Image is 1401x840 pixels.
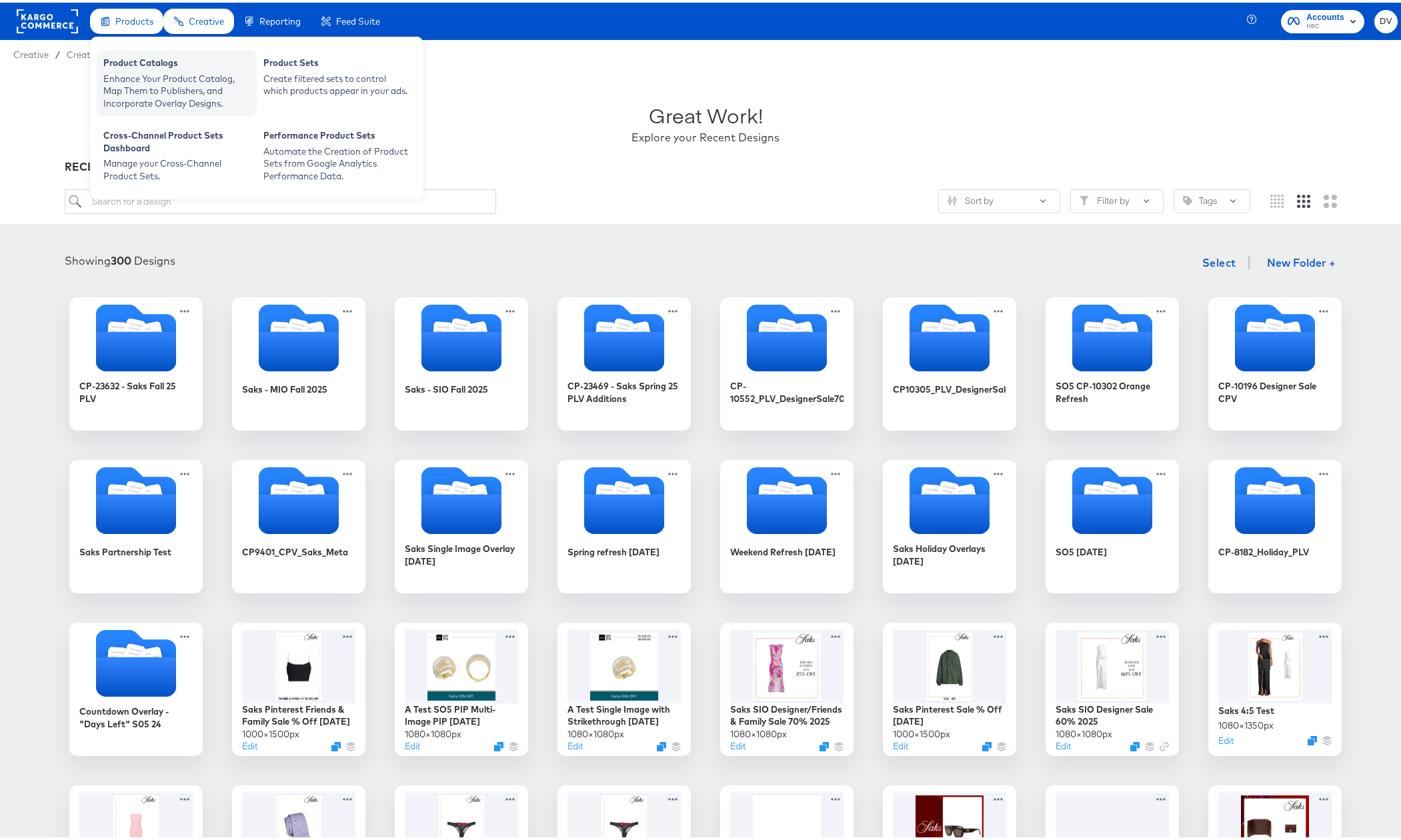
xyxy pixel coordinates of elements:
svg: Folder [883,302,1016,369]
svg: Folder [69,627,203,694]
span: / [49,47,67,57]
button: Edit [567,737,583,750]
svg: Folder [883,465,1016,531]
div: CP10305_PLV_DesignerSale60 [893,381,1006,393]
div: Saks Pinterest Sale % Off [DATE] [893,701,1006,725]
svg: Folder [232,302,365,369]
svg: Small grid [1270,192,1284,205]
div: A Test Single Image with Strikethrough [DATE]1080×1080pxEditDuplicate [557,620,691,753]
span: HBC [1306,19,1344,29]
div: Saks 4:5 Test1080×1350pxEditDuplicate [1208,620,1342,753]
div: Saks Single Image Overlay [DATE] [395,457,528,591]
div: CP-23469 - Saks Spring 25 PLV Additions [567,377,681,402]
div: Great Work! [649,99,763,127]
svg: Folder [69,302,203,369]
svg: Duplicate [331,739,341,749]
svg: Folder [395,302,528,369]
button: Edit [730,737,746,750]
div: Saks - MIO Fall 2025 [242,381,327,393]
div: Saks - SIO Fall 2025 [405,381,488,393]
svg: Folder [557,302,691,369]
div: CP9401_CPV_Saks_Meta [242,543,348,556]
svg: Folder [69,465,203,531]
div: Saks SIO Designer Sale 60% 20251080×1080pxEditDuplicate [1046,620,1179,753]
div: 1000 × 1500 px [893,725,950,738]
button: Edit [1056,737,1071,750]
div: CP-8182_Holiday_PLV [1208,457,1342,591]
div: 1080 × 1080 px [567,725,624,738]
div: CP-23632 - Saks Fall 25 PLV [69,295,203,428]
button: AccountsHBC [1281,7,1364,31]
div: CP-10552_PLV_DesignerSale70 [720,295,854,428]
svg: Link [1160,739,1169,749]
div: CP9401_CPV_Saks_Meta [232,457,365,591]
svg: Duplicate [820,739,829,749]
svg: Duplicate [494,739,503,749]
span: Creative [189,13,224,24]
button: Edit [242,737,257,750]
div: Weekend Refresh [DATE] [720,457,854,591]
svg: Tag [1183,193,1192,203]
svg: Folder [232,465,365,531]
div: RECENT WORK [65,157,1347,172]
span: Products [115,13,153,24]
svg: Folder [1208,302,1342,369]
button: Duplicate [1130,739,1140,749]
div: Saks Partnership Test [69,457,203,591]
div: 1080 × 1350 px [1218,717,1274,729]
span: Accounts [1306,8,1344,22]
svg: Folder [720,465,854,531]
div: CP-10196 Designer Sale CPV [1218,377,1332,402]
button: Select [1197,247,1242,273]
div: Saks - MIO Fall 2025 [232,295,365,428]
svg: Filter [1080,193,1089,203]
span: Select [1202,251,1236,269]
div: Countdown Overlay - "Days Left" S05 24 [79,703,193,727]
div: Saks SIO Designer Sale 60% 2025 [1056,701,1169,725]
div: Saks Pinterest Friends & Family Sale % Off [DATE] [242,701,355,725]
button: DV [1374,7,1398,31]
div: Saks Pinterest Friends & Family Sale % Off [DATE]1000×1500pxEditDuplicate [232,620,365,753]
a: Creative Home [67,47,129,57]
span: Reporting [259,13,301,24]
div: 1000 × 1500 px [242,725,299,738]
div: 1080 × 1080 px [730,725,787,738]
svg: Folder [1046,302,1179,369]
button: SlidersSort by [938,187,1060,211]
svg: Duplicate [1308,733,1317,743]
div: CP-10552_PLV_DesignerSale70 [730,377,844,402]
div: SO5 [DATE] [1056,543,1107,556]
svg: Medium grid [1297,192,1310,205]
svg: Folder [1046,465,1179,531]
button: TagTags [1174,187,1250,211]
div: CP-10196 Designer Sale CPV [1208,295,1342,428]
div: CP10305_PLV_DesignerSale60 [883,295,1016,428]
div: CP-23469 - Saks Spring 25 PLV Additions [557,295,691,428]
div: Showing Designs [65,251,175,266]
svg: Large grid [1324,192,1337,205]
svg: Duplicate [982,739,992,749]
div: Saks - SIO Fall 2025 [395,295,528,428]
div: Saks Single Image Overlay [DATE] [405,540,518,565]
div: Weekend Refresh [DATE] [730,543,836,556]
span: DV [1380,11,1392,27]
span: Creative [13,47,49,57]
button: New Folder + [1256,249,1347,274]
div: Saks Partnership Test [79,543,171,556]
strong: 300 [111,251,131,265]
div: Spring refresh [DATE] [557,457,691,591]
button: Edit [1218,732,1234,745]
svg: Folder [1208,465,1342,531]
div: Saks Pinterest Sale % Off [DATE]1000×1500pxEditDuplicate [883,620,1016,753]
div: A Test SO5 PIP Multi-Image PIP [DATE] [405,701,518,725]
div: Spring refresh [DATE] [567,543,659,556]
div: Countdown Overlay - "Days Left" S05 24 [69,620,203,753]
div: A Test Single Image with Strikethrough [DATE] [567,701,681,725]
span: Feed Suite [336,13,380,24]
button: Duplicate [657,739,666,749]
